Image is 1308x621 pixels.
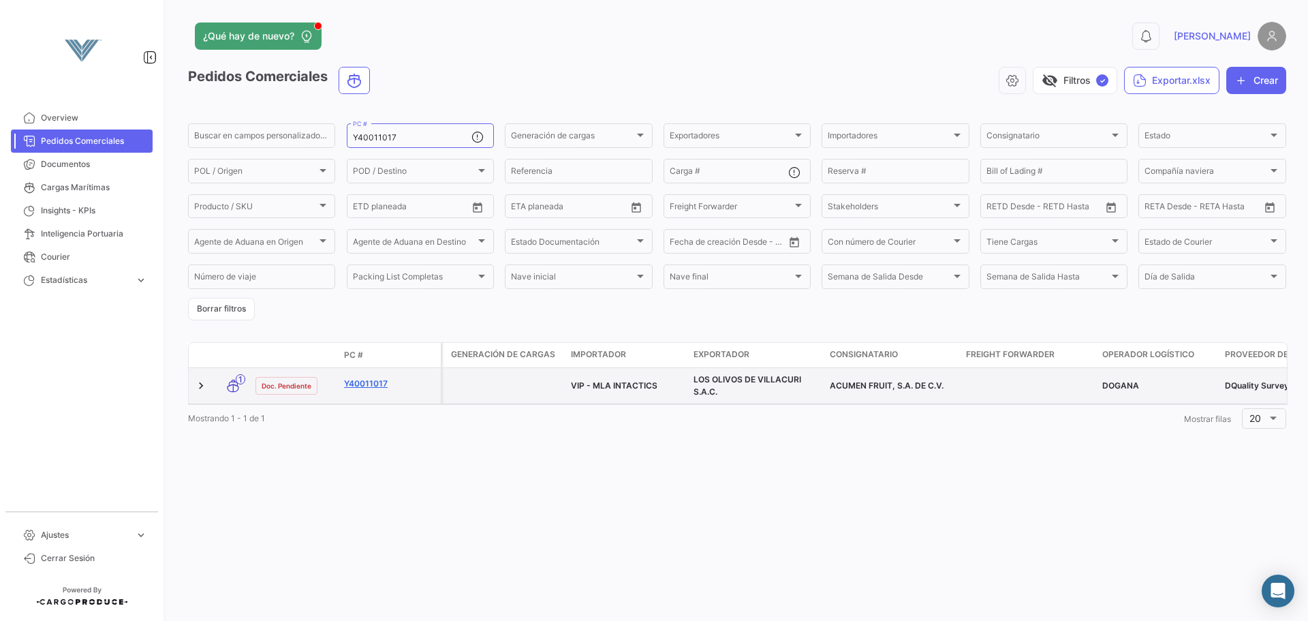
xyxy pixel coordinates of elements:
span: Doc. Pendiente [262,380,311,391]
span: Ajustes [41,529,129,541]
a: Expand/Collapse Row [194,379,208,393]
input: Desde [353,204,377,213]
a: Pedidos Comerciales [11,130,153,153]
datatable-header-cell: Modo de Transporte [216,350,250,361]
span: Inteligencia Portuaria [41,228,147,240]
span: 20 [1249,412,1261,424]
button: Open calendar [467,197,488,217]
img: placeholder-user.png [1258,22,1286,50]
a: Documentos [11,153,153,176]
span: Freight Forwarder [966,348,1055,361]
input: Desde [511,204,535,213]
datatable-header-cell: Importador [565,343,688,367]
button: Open calendar [1101,197,1121,217]
input: Hasta [1179,204,1233,213]
span: PC # [344,349,363,361]
span: Operador Logístico [1102,348,1194,361]
span: Courier [41,251,147,263]
span: Mostrando 1 - 1 de 1 [188,413,265,423]
input: Desde [1144,204,1169,213]
h3: Pedidos Comerciales [188,67,374,94]
span: Agente de Aduana en Origen [194,239,317,248]
button: Open calendar [1260,197,1280,217]
a: Inteligencia Portuaria [11,222,153,245]
span: Overview [41,112,147,124]
span: Pedidos Comerciales [41,135,147,147]
span: expand_more [135,529,147,541]
span: Insights - KPIs [41,205,147,217]
span: Exportadores [670,133,792,142]
span: Nave inicial [511,274,634,284]
span: Importadores [828,133,950,142]
span: Freight Forwarder [670,204,792,213]
span: Tiene Cargas [986,239,1109,248]
div: Abrir Intercom Messenger [1262,575,1294,607]
span: Estado Documentación [511,239,634,248]
datatable-header-cell: Consignatario [824,343,961,367]
span: ACUMEN FRUIT, S.A. DE C.V. [830,380,944,391]
span: Generación de cargas [451,348,555,361]
button: Open calendar [784,232,805,252]
span: visibility_off [1042,72,1058,89]
datatable-header-cell: Freight Forwarder [961,343,1097,367]
span: Compañía naviera [1144,168,1267,178]
span: Semana de Salida Desde [828,274,950,284]
span: Consignatario [830,348,898,361]
span: [PERSON_NAME] [1174,29,1251,43]
span: POD / Destino [353,168,476,178]
a: Y40011017 [344,378,435,390]
input: Hasta [387,204,441,213]
span: DQuality Survey [1225,380,1289,391]
datatable-header-cell: Exportador [688,343,824,367]
span: Cargas Marítimas [41,181,147,194]
span: Día de Salida [1144,274,1267,284]
span: Agente de Aduana en Destino [353,239,476,248]
span: Con número de Courier [828,239,950,248]
span: Estado [1144,133,1267,142]
span: Semana de Salida Hasta [986,274,1109,284]
span: Stakeholders [828,204,950,213]
button: ¿Qué hay de nuevo? [195,22,322,50]
button: Crear [1226,67,1286,94]
span: 1 [236,374,245,384]
span: Mostrar filas [1184,414,1231,424]
button: Exportar.xlsx [1124,67,1219,94]
img: vanguard-logo.png [48,16,116,85]
input: Hasta [1021,204,1075,213]
a: Overview [11,106,153,130]
span: ✓ [1096,74,1108,87]
span: expand_more [135,274,147,286]
span: Estado de Courier [1144,239,1267,248]
button: Borrar filtros [188,298,255,320]
span: Exportador [694,348,749,361]
button: Open calendar [626,197,647,217]
span: Producto / SKU [194,204,317,213]
datatable-header-cell: Generación de cargas [443,343,565,367]
input: Desde [670,239,694,248]
span: LOS OLIVOS DE VILLACURI S.A.C. [694,374,801,397]
span: Documentos [41,158,147,170]
button: visibility_offFiltros✓ [1033,67,1117,94]
a: Cargas Marítimas [11,176,153,199]
datatable-header-cell: Operador Logístico [1097,343,1219,367]
span: VIP - MLA INTACTICS [571,380,657,391]
span: Importador [571,348,626,361]
span: Packing List Completas [353,274,476,284]
span: ¿Qué hay de nuevo? [203,29,294,43]
a: Courier [11,245,153,269]
span: Consignatario [986,133,1109,142]
datatable-header-cell: PC # [339,344,441,367]
span: Nave final [670,274,792,284]
input: Hasta [545,204,599,213]
input: Desde [986,204,1011,213]
input: Hasta [704,239,758,248]
button: Ocean [339,67,369,93]
span: Estadísticas [41,274,129,286]
a: Insights - KPIs [11,199,153,222]
datatable-header-cell: Estado Doc. [250,350,339,361]
span: POL / Origen [194,168,317,178]
span: Generación de cargas [511,133,634,142]
span: DOGANA [1102,380,1139,391]
span: Cerrar Sesión [41,552,147,564]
